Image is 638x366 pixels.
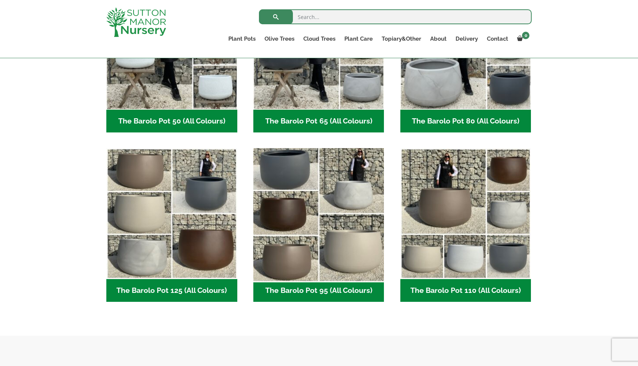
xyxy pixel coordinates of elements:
span: 0 [522,32,529,39]
a: Topiary&Other [377,34,426,44]
img: The Barolo Pot 110 (All Colours) [400,148,531,279]
h2: The Barolo Pot 110 (All Colours) [400,279,531,302]
a: Visit product category The Barolo Pot 95 (All Colours) [253,148,384,302]
a: Olive Trees [260,34,299,44]
a: Visit product category The Barolo Pot 110 (All Colours) [400,148,531,302]
a: Delivery [451,34,482,44]
a: Visit product category The Barolo Pot 125 (All Colours) [106,148,237,302]
img: The Barolo Pot 95 (All Colours) [250,145,387,282]
h2: The Barolo Pot 50 (All Colours) [106,110,237,133]
h2: The Barolo Pot 80 (All Colours) [400,110,531,133]
a: Plant Care [340,34,377,44]
a: 0 [513,34,532,44]
h2: The Barolo Pot 65 (All Colours) [253,110,384,133]
a: About [426,34,451,44]
h2: The Barolo Pot 125 (All Colours) [106,279,237,302]
a: Contact [482,34,513,44]
h2: The Barolo Pot 95 (All Colours) [253,279,384,302]
a: Plant Pots [224,34,260,44]
img: The Barolo Pot 125 (All Colours) [106,148,237,279]
img: logo [106,7,166,37]
input: Search... [259,9,532,24]
a: Cloud Trees [299,34,340,44]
